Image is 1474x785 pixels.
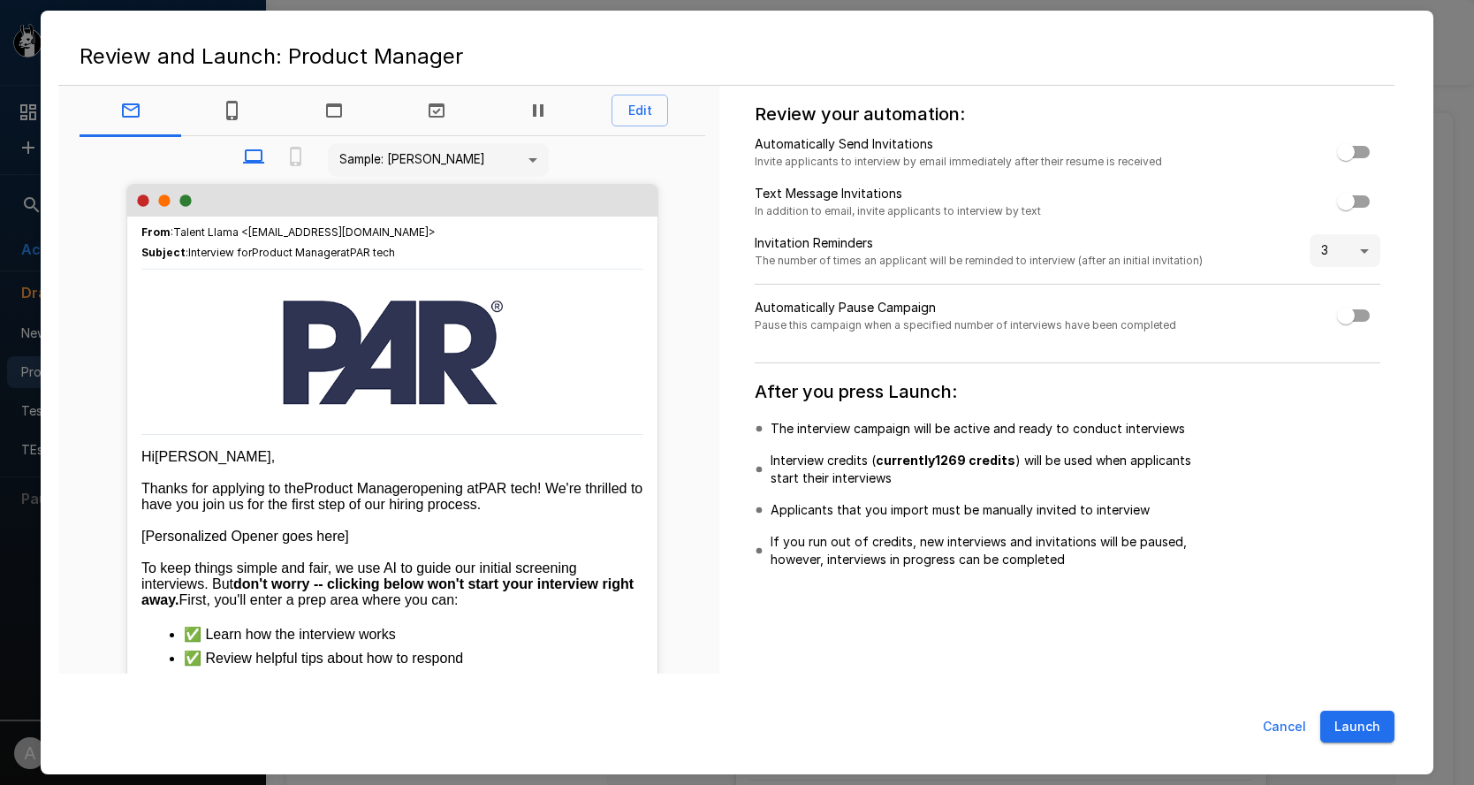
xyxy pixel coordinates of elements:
[413,481,479,496] span: opening at
[755,185,1041,202] p: Text Message Invitations
[1256,711,1313,743] button: Cancel
[155,449,271,464] span: [PERSON_NAME]
[304,481,413,496] span: Product Manager
[141,287,643,413] img: Talent Llama
[141,225,171,239] b: From
[479,481,537,496] span: PAR tech
[771,501,1150,519] p: Applicants that you import must be manually invited to interview
[755,299,1176,316] p: Automatically Pause Campaign
[755,377,1380,406] h6: After you press Launch:
[328,143,549,177] div: Sample: [PERSON_NAME]
[141,481,304,496] span: Thanks for applying to the
[755,234,1203,252] p: Invitation Reminders
[141,560,581,591] span: To keep things simple and fair, we use AI to guide our initial screening interviews. But
[771,533,1197,568] p: If you run out of credits, new interviews and invitations will be paused, however, interviews in ...
[340,246,350,259] span: at
[252,246,340,259] span: Product Manager
[179,592,458,607] span: First, you'll enter a prep area where you can:
[141,246,186,259] b: Subject
[184,627,396,642] span: ✅ Learn how the interview works
[755,153,1162,171] span: Invite applicants to interview by email immediately after their resume is received
[323,100,345,121] svg: Welcome
[755,135,1162,153] p: Automatically Send Invitations
[141,576,637,607] strong: don't worry -- clicking below won't start your interview right away.
[528,100,549,121] svg: Paused
[58,28,1416,85] h2: Review and Launch: Product Manager
[612,95,668,127] span: Edit
[1310,234,1380,268] div: 3
[141,224,436,241] span: : Talent Llama <[EMAIL_ADDRESS][DOMAIN_NAME]>
[755,252,1203,270] span: The number of times an applicant will be reminded to interview (after an initial invitation)
[1320,711,1394,743] button: Launch
[876,453,1015,468] b: currently 1269 credits
[141,529,349,544] span: [Personalized Opener goes here]
[755,316,1176,334] span: Pause this campaign when a specified number of interviews have been completed
[141,449,155,464] span: Hi
[141,244,395,262] span: :
[755,202,1041,220] span: In addition to email, invite applicants to interview by text
[271,449,275,464] span: ,
[350,246,395,259] span: PAR tech
[120,100,141,121] svg: Email
[222,100,243,121] svg: Text
[426,100,447,121] svg: Complete
[188,246,252,259] span: Interview for
[141,481,647,512] span: ! We're thrilled to have you join us for the first step of our hiring process.
[771,452,1197,487] p: Interview credits ( ) will be used when applicants start their interviews
[771,420,1185,438] p: The interview campaign will be active and ready to conduct interviews
[755,100,1380,128] h6: Review your automation:
[184,651,463,666] span: ✅ Review helpful tips about how to respond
